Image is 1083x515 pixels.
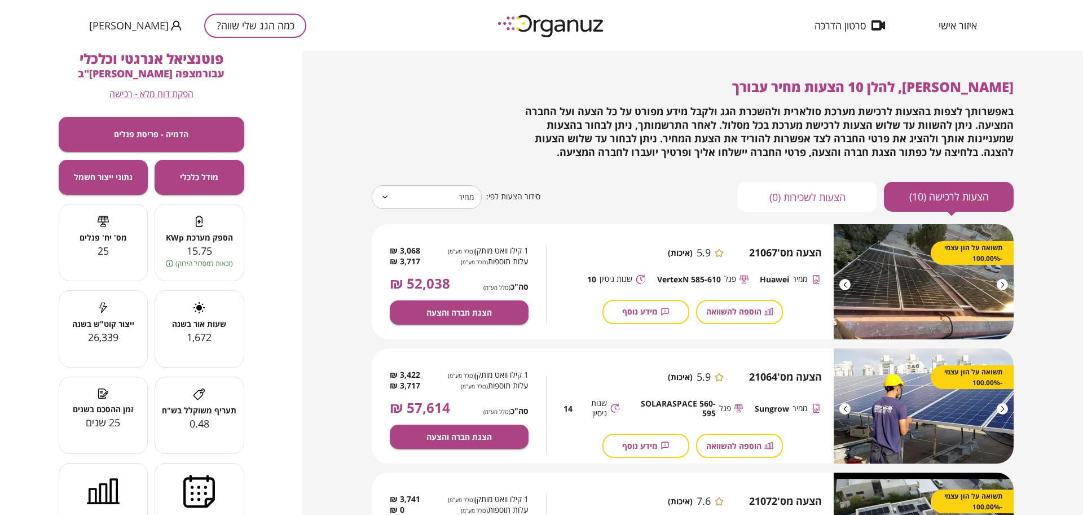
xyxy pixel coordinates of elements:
[884,182,1014,212] button: הצעות לרכישה (10)
[109,89,193,99] button: הפקת דוח מלא - רכישה
[697,371,711,383] span: 5.9
[668,372,693,382] span: (איכות)
[98,244,109,257] span: 25
[939,20,977,31] span: איזור אישי
[390,300,529,325] button: הצגת חברה והצעה
[749,495,822,508] span: הצעה מס' 21072
[719,403,731,414] span: פנל
[486,191,540,202] span: סידור הצעות לפי:
[622,307,658,316] span: מידע נוסף
[749,247,822,259] span: הצעה מס' 21067
[631,399,716,418] span: SOLARASPACE 560-595
[798,20,902,31] button: סרטון הדרכה
[438,256,529,267] span: עלות תוספות
[438,494,529,505] span: 1 קילו וואט מותקן
[563,404,573,413] span: 14
[74,172,133,182] span: נתוני ייצור חשמל
[155,319,244,329] span: שעות אור בשנה
[78,67,224,80] span: עבור מצפה [PERSON_NAME]"ב
[834,348,1014,464] img: image
[724,274,736,285] span: פנל
[438,381,529,391] span: עלות תוספות
[732,77,1014,96] span: [PERSON_NAME], להלן 10 הצעות מחיר עבורך
[483,283,510,291] span: (כולל מע"מ)
[696,434,783,458] button: הוספה להשוואה
[461,382,488,390] span: (כולל מע"מ)
[448,372,475,379] span: (כולל מע"מ)
[942,491,1002,512] span: תשואה על הון עצמי -100.00%
[59,319,148,329] span: ייצור קוט"ש בשנה
[483,408,510,416] span: (כולל מע"מ)
[942,242,1002,264] span: תשואה על הון עצמי -100.00%
[922,20,994,31] button: איזור אישי
[204,14,306,38] button: כמה הגג שלי שווה?
[668,496,693,506] span: (איכות)
[59,160,148,195] button: נתוני ייצור חשמל
[448,247,475,255] span: (כולל מע"מ)
[155,405,244,415] span: תעריף משוקלל בש"ח
[187,330,212,344] span: 1,672
[59,233,148,242] span: מס' יח' פנלים
[696,300,783,324] button: הוספה להשוואה
[490,10,614,41] img: logo
[942,366,1002,388] span: תשואה על הון עצמי -100.00%
[461,258,488,266] span: (כולל מע"מ)
[372,181,482,213] div: מחיר
[187,244,212,257] span: 15.75
[390,425,529,449] button: הצגת חברה והצעה
[89,20,169,31] span: [PERSON_NAME]
[622,441,658,451] span: מידע נוסף
[448,496,475,504] span: (כולל מע"מ)
[390,400,450,416] span: 57,614 ₪
[59,117,244,152] button: הדמיה - פריסת פנלים
[180,172,218,182] span: מודל כלכלי
[438,370,529,381] span: 1 קילו וואט מותקן
[834,224,1014,339] img: image
[483,282,529,291] span: סה"כ
[86,416,120,429] span: 25 שנים
[59,404,148,414] span: זמן ההסכם בשנים
[760,274,789,284] span: Huawei
[793,274,807,285] span: ממיר
[576,398,607,419] span: שנות ניסיון
[602,434,689,458] button: מידע נוסף
[793,403,807,414] span: ממיר
[426,308,492,317] span: הצגת חברה והצעה
[155,160,244,195] button: מודל כלכלי
[89,19,182,33] button: [PERSON_NAME]
[657,274,721,284] span: VertexN 585-610
[587,274,596,284] span: 10
[190,417,209,430] span: 0.48
[80,49,223,68] span: פוטנציאל אנרגטי וכלכלי
[390,246,420,256] span: 3,068 ₪
[483,406,529,416] span: סה"כ
[706,307,761,316] span: הוספה להשוואה
[815,20,866,31] span: סרטון הדרכה
[114,129,188,139] span: הדמיה - פריסת פנלים
[390,276,450,291] span: 52,038 ₪
[426,432,492,442] span: הצגת חברה והצעה
[461,507,488,514] span: (כולל מע"מ)
[668,248,693,257] span: (איכות)
[390,381,420,391] span: 3,717 ₪
[390,256,420,267] span: 3,717 ₪
[600,274,632,285] span: שנות ניסיון
[390,494,420,505] span: 3,741 ₪
[602,300,689,324] button: מידע נוסף
[175,258,233,269] span: (זכאות למסלול הירוק)
[706,441,761,451] span: הוספה להשוואה
[755,404,789,413] span: Sungrow
[390,370,420,381] span: 3,422 ₪
[697,247,711,259] span: 5.9
[155,233,244,242] span: הספק מערכת KWp
[737,182,877,212] button: הצעות לשכירות (0)
[525,104,1014,159] span: באפשרותך לצפות בהצעות לרכישת מערכת סולארית ולהשכרת הגג ולקבל מידע מפורט על כל הצעה ועל החברה המצי...
[438,246,529,256] span: 1 קילו וואט מותקן
[88,330,118,344] span: 26,339
[697,495,711,508] span: 7.6
[749,371,822,383] span: הצעה מס' 21064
